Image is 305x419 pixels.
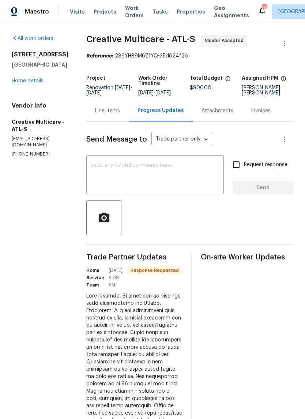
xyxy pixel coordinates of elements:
[86,85,132,96] span: Renovation
[86,52,293,60] div: 2S6YHB9M6Z1YQ-35d624f2b
[86,267,104,289] h6: Home Service Team
[205,37,246,44] span: Vendor Accepted
[12,36,53,41] a: All work orders
[242,85,294,96] div: [PERSON_NAME] [PERSON_NAME]
[138,76,190,86] h5: Work Order Timeline
[177,8,205,15] span: Properties
[151,134,212,146] div: Trade partner only
[214,4,249,19] span: Geo Assignments
[109,267,123,289] span: [DATE] 8:08 AM
[202,107,233,115] div: Attachments
[12,51,69,58] h2: [STREET_ADDRESS]
[86,90,102,96] span: [DATE]
[125,4,144,19] span: Work Orders
[115,85,130,90] span: [DATE]
[138,90,171,96] span: -
[12,151,69,157] p: [PHONE_NUMBER]
[138,90,154,96] span: [DATE]
[280,76,286,85] span: The hpm assigned to this work order.
[251,107,271,115] div: Invoices
[86,53,113,59] b: Reference:
[190,85,211,90] span: $900.00
[86,35,195,44] span: Creative Multicare - ATL-S
[261,4,267,12] div: 112
[25,8,49,15] span: Maestro
[12,102,69,109] h4: Vendor Info
[225,76,231,85] span: The total cost of line items that have been proposed by Opendoor. This sum includes line items th...
[70,8,85,15] span: Visits
[86,76,105,81] h5: Project
[244,161,287,169] span: Request response
[138,107,184,114] div: Progress Updates
[12,136,69,148] p: [EMAIL_ADDRESS][DOMAIN_NAME]
[94,8,116,15] span: Projects
[152,9,168,14] span: Tasks
[242,76,278,81] h5: Assigned HPM
[190,76,223,81] h5: Total Budget
[86,136,147,143] span: Send Message to
[95,107,120,115] div: Line Items
[12,118,69,133] h5: Creative Multicare - ATL-S
[201,254,293,261] span: On-site Worker Updates
[86,254,182,261] span: Trade Partner Updates
[86,85,132,96] span: -
[155,90,171,96] span: [DATE]
[12,61,69,68] h5: [GEOGRAPHIC_DATA]
[12,78,44,83] a: Home details
[128,267,182,274] span: Response Requested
